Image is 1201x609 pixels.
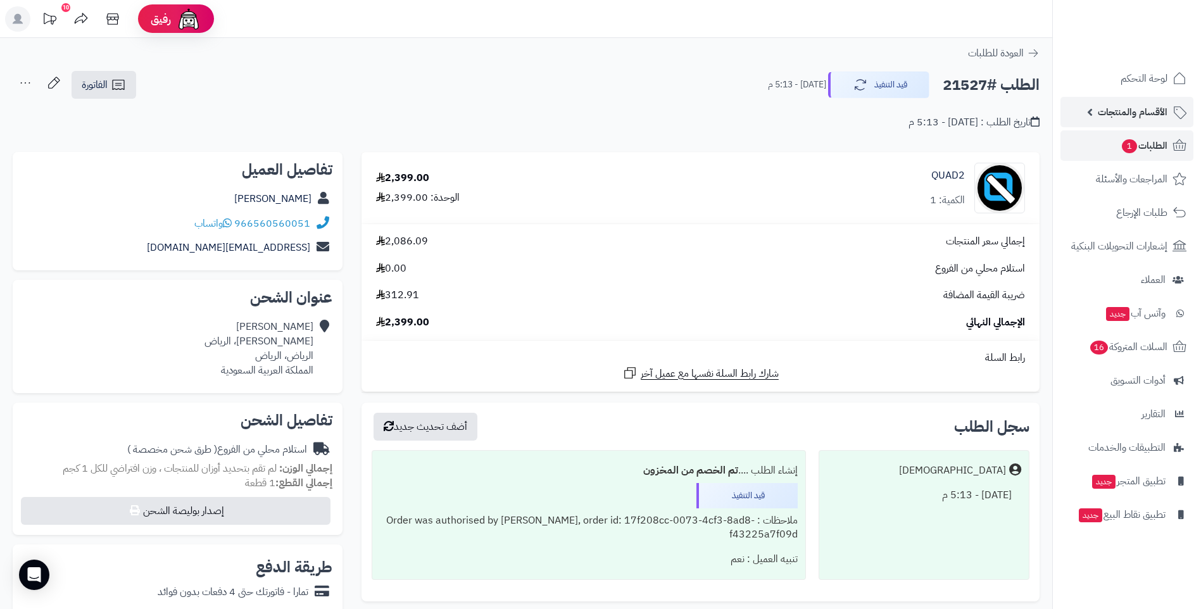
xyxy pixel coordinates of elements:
[1105,304,1166,322] span: وآتس آب
[1060,365,1193,396] a: أدوات التسويق
[19,560,49,590] div: Open Intercom Messenger
[909,115,1040,130] div: تاريخ الطلب : [DATE] - 5:13 م
[147,240,310,255] a: [EMAIL_ADDRESS][DOMAIN_NAME]
[1141,271,1166,289] span: العملاء
[82,77,108,92] span: الفاتورة
[376,315,429,330] span: 2,399.00
[1122,139,1137,153] span: 1
[63,461,277,476] span: لم تقم بتحديد أوزان للمنتجات ، وزن افتراضي للكل 1 كجم
[1060,298,1193,329] a: وآتس آبجديد
[376,234,428,249] span: 2,086.09
[946,234,1025,249] span: إجمالي سعر المنتجات
[1060,130,1193,161] a: الطلبات1
[21,497,330,525] button: إصدار بوليصة الشحن
[194,216,232,231] a: واتساب
[1089,338,1167,356] span: السلات المتروكة
[696,483,798,508] div: قيد التنفيذ
[275,475,332,491] strong: إجمالي القطع:
[256,560,332,575] h2: طريقة الدفع
[234,216,310,231] a: 966560560051
[1110,372,1166,389] span: أدوات التسويق
[72,71,136,99] a: الفاتورة
[943,72,1040,98] h2: الطلب #21527
[899,463,1006,478] div: [DEMOGRAPHIC_DATA]
[158,585,308,600] div: تمارا - فاتورتك حتى 4 دفعات بدون فوائد
[380,508,798,548] div: ملاحظات : Order was authorised by [PERSON_NAME], order id: 17f208cc-0073-4cf3-8ad8-f43225a7f09d
[1060,231,1193,261] a: إشعارات التحويلات البنكية
[966,315,1025,330] span: الإجمالي النهائي
[1098,103,1167,121] span: الأقسام والمنتجات
[61,3,70,12] div: 10
[827,483,1021,508] div: [DATE] - 5:13 م
[968,46,1040,61] a: العودة للطلبات
[1115,32,1189,59] img: logo-2.png
[1141,405,1166,423] span: التقارير
[176,6,201,32] img: ai-face.png
[279,461,332,476] strong: إجمالي الوزن:
[931,168,965,183] a: QUAD2
[622,365,779,381] a: شارك رابط السلة نفسها مع عميل آخر
[1060,466,1193,496] a: تطبيق المتجرجديد
[151,11,171,27] span: رفيق
[828,72,929,98] button: قيد التنفيذ
[367,351,1034,365] div: رابط السلة
[1060,63,1193,94] a: لوحة التحكم
[1091,472,1166,490] span: تطبيق المتجر
[376,191,460,205] div: الوحدة: 2,399.00
[127,443,307,457] div: استلام محلي من الفروع
[376,288,419,303] span: 312.91
[1060,399,1193,429] a: التقارير
[127,442,217,457] span: ( طرق شحن مخصصة )
[1078,506,1166,524] span: تطبيق نقاط البيع
[1071,237,1167,255] span: إشعارات التحويلات البنكية
[23,162,332,177] h2: تفاصيل العميل
[34,6,65,35] a: تحديثات المنصة
[374,413,477,441] button: أضف تحديث جديد
[204,320,313,377] div: [PERSON_NAME] [PERSON_NAME]، الرياض الرياض، الرياض المملكة العربية السعودية
[1121,137,1167,154] span: الطلبات
[1121,70,1167,87] span: لوحة التحكم
[1060,499,1193,530] a: تطبيق نقاط البيعجديد
[23,290,332,305] h2: عنوان الشحن
[943,288,1025,303] span: ضريبة القيمة المضافة
[245,475,332,491] small: 1 قطعة
[935,261,1025,276] span: استلام محلي من الفروع
[376,171,429,185] div: 2,399.00
[641,367,779,381] span: شارك رابط السلة نفسها مع عميل آخر
[1088,439,1166,456] span: التطبيقات والخدمات
[1116,204,1167,222] span: طلبات الإرجاع
[1060,164,1193,194] a: المراجعات والأسئلة
[1106,307,1129,321] span: جديد
[1096,170,1167,188] span: المراجعات والأسئلة
[1090,341,1108,355] span: 16
[234,191,311,206] a: [PERSON_NAME]
[930,193,965,208] div: الكمية: 1
[376,261,406,276] span: 0.00
[380,547,798,572] div: تنبيه العميل : نعم
[968,46,1024,61] span: العودة للطلبات
[954,419,1029,434] h3: سجل الطلب
[1079,508,1102,522] span: جديد
[1092,475,1116,489] span: جديد
[975,163,1024,213] img: no_image-90x90.png
[1060,332,1193,362] a: السلات المتروكة16
[1060,265,1193,295] a: العملاء
[1060,198,1193,228] a: طلبات الإرجاع
[768,78,826,91] small: [DATE] - 5:13 م
[380,458,798,483] div: إنشاء الطلب ....
[23,413,332,428] h2: تفاصيل الشحن
[643,463,738,478] b: تم الخصم من المخزون
[1060,432,1193,463] a: التطبيقات والخدمات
